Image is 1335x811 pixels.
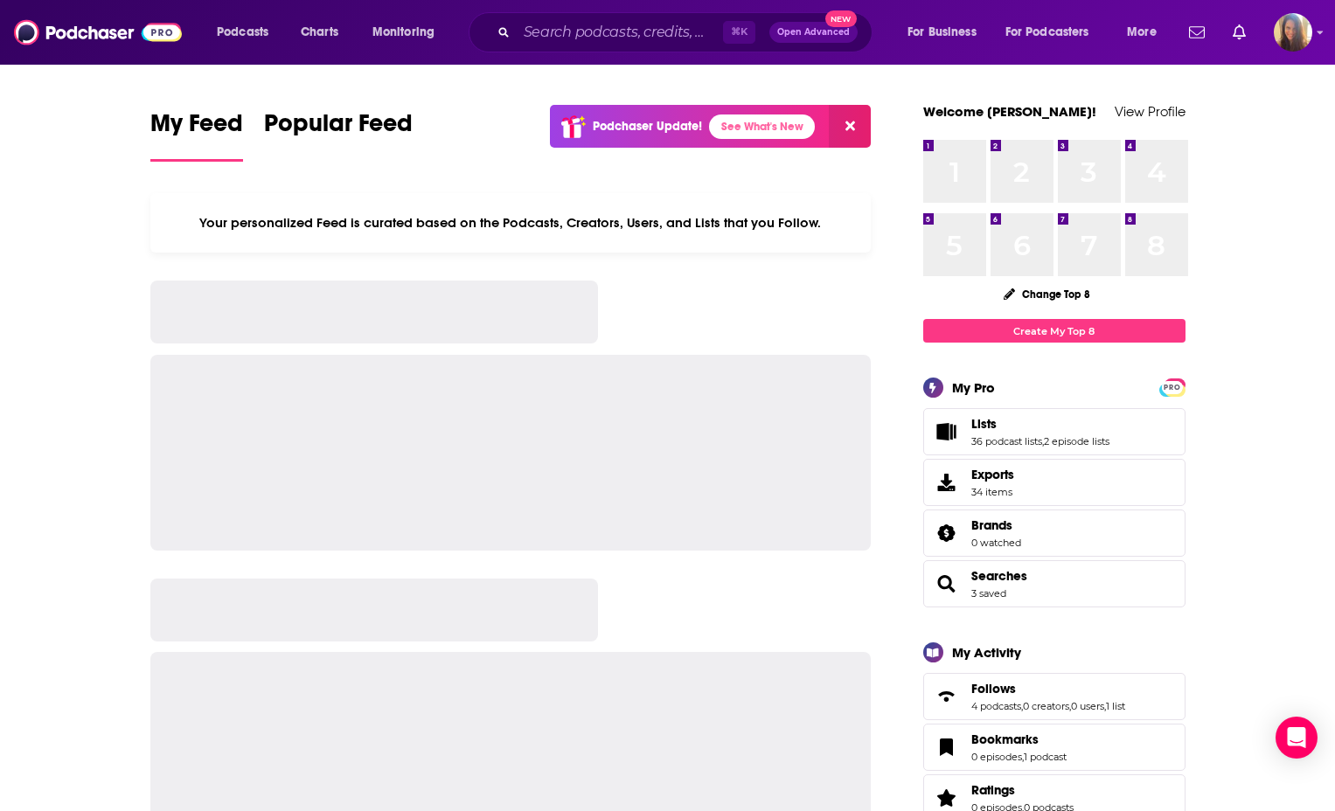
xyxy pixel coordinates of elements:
div: Search podcasts, credits, & more... [485,12,889,52]
button: Show profile menu [1274,13,1312,52]
span: Follows [923,673,1186,720]
a: Searches [971,568,1027,584]
a: 0 episodes [971,751,1022,763]
span: Searches [923,560,1186,607]
input: Search podcasts, credits, & more... [517,18,723,46]
a: Welcome [PERSON_NAME]! [923,103,1096,120]
a: Ratings [929,786,964,810]
span: ⌘ K [723,21,755,44]
span: Open Advanced [777,28,850,37]
a: Ratings [971,782,1074,798]
a: Brands [929,521,964,545]
span: Bookmarks [971,731,1039,747]
span: For Podcasters [1005,20,1089,45]
button: Change Top 8 [993,283,1102,305]
span: PRO [1162,381,1183,394]
a: Create My Top 8 [923,319,1186,343]
a: My Feed [150,108,243,162]
div: Your personalized Feed is curated based on the Podcasts, Creators, Users, and Lists that you Follow. [150,193,872,253]
span: Podcasts [217,20,268,45]
p: Podchaser Update! [593,119,702,134]
span: Charts [301,20,338,45]
a: 0 users [1071,700,1104,712]
img: User Profile [1274,13,1312,52]
button: open menu [360,18,457,46]
div: My Activity [952,644,1021,661]
button: open menu [895,18,998,46]
span: 34 items [971,486,1014,498]
a: 3 saved [971,587,1006,600]
a: Exports [923,459,1186,506]
button: open menu [1115,18,1179,46]
span: Lists [971,416,997,432]
span: New [825,10,857,27]
span: Logged in as AHartman333 [1274,13,1312,52]
a: 36 podcast lists [971,435,1042,447]
span: Brands [923,509,1186,557]
span: , [1069,700,1071,712]
a: See What's New [709,114,815,139]
a: 2 episode lists [1044,435,1109,447]
a: 1 podcast [1024,751,1067,763]
a: View Profile [1115,103,1186,120]
span: , [1022,751,1024,763]
a: Charts [289,18,349,46]
span: Brands [971,517,1012,533]
span: For Business [907,20,977,45]
a: Bookmarks [929,735,964,759]
img: Podchaser - Follow, Share and Rate Podcasts [14,16,182,49]
a: 0 watched [971,537,1021,549]
span: Lists [923,408,1186,455]
a: Lists [929,419,964,444]
span: , [1104,700,1106,712]
a: 1 list [1106,700,1125,712]
span: My Feed [150,108,243,149]
span: Bookmarks [923,724,1186,771]
a: 0 creators [1023,700,1069,712]
button: Open AdvancedNew [769,22,858,43]
span: Follows [971,681,1016,697]
span: Exports [971,467,1014,482]
a: Brands [971,517,1021,533]
span: , [1021,700,1023,712]
a: Show notifications dropdown [1226,17,1253,47]
span: , [1042,435,1044,447]
span: Popular Feed [264,108,413,149]
a: Show notifications dropdown [1182,17,1212,47]
a: Searches [929,572,964,596]
a: Follows [929,684,964,709]
a: 4 podcasts [971,700,1021,712]
span: Exports [929,470,964,495]
div: Open Intercom Messenger [1276,717,1318,759]
a: PRO [1162,380,1183,393]
button: open menu [205,18,291,46]
span: Ratings [971,782,1015,798]
span: Monitoring [372,20,435,45]
div: My Pro [952,379,995,396]
a: Lists [971,416,1109,432]
a: Bookmarks [971,731,1067,747]
span: More [1127,20,1157,45]
a: Popular Feed [264,108,413,162]
button: open menu [994,18,1115,46]
a: Follows [971,681,1125,697]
